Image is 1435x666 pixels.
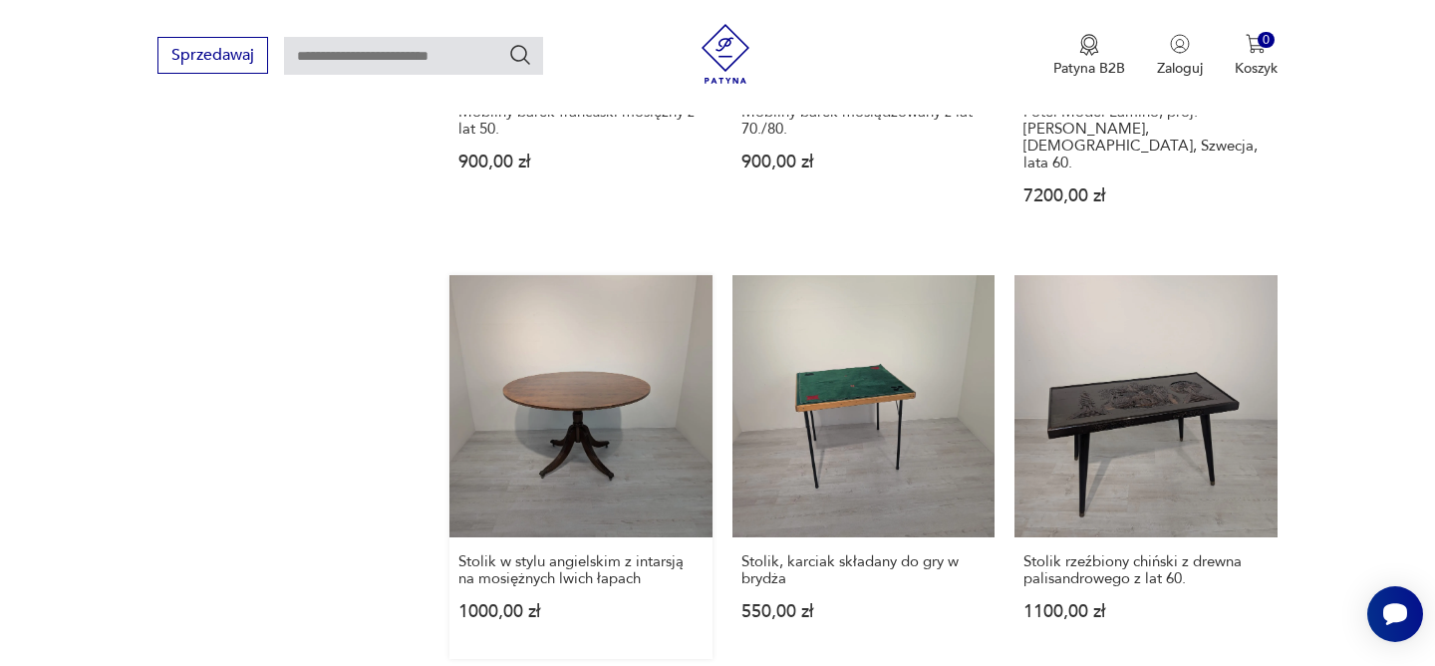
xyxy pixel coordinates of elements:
[1023,187,1268,204] p: 7200,00 zł
[458,553,703,587] h3: Stolik w stylu angielskim z intarsją na mosiężnych lwich łapach
[449,275,712,659] a: Stolik w stylu angielskim z intarsją na mosiężnych lwich łapachStolik w stylu angielskim z intars...
[458,104,703,138] h3: Mobilny barek francuski mosiężny z lat 50.
[1053,34,1125,78] button: Patyna B2B
[741,553,986,587] h3: Stolik, karciak składany do gry w brydża
[157,50,268,64] a: Sprzedawaj
[741,154,986,170] p: 900,00 zł
[1170,34,1190,54] img: Ikonka użytkownika
[1053,59,1125,78] p: Patyna B2B
[732,275,995,659] a: Stolik, karciak składany do gry w brydżaStolik, karciak składany do gry w brydża550,00 zł
[741,603,986,620] p: 550,00 zł
[1246,34,1266,54] img: Ikona koszyka
[696,24,755,84] img: Patyna - sklep z meblami i dekoracjami vintage
[1053,34,1125,78] a: Ikona medaluPatyna B2B
[1235,34,1278,78] button: 0Koszyk
[741,104,986,138] h3: Mobilny barek mosiądzowany z lat 70./80.
[1258,32,1275,49] div: 0
[1023,603,1268,620] p: 1100,00 zł
[1157,34,1203,78] button: Zaloguj
[1023,553,1268,587] h3: Stolik rzeźbiony chiński z drewna palisandrowego z lat 60.
[458,154,703,170] p: 900,00 zł
[1235,59,1278,78] p: Koszyk
[1014,275,1277,659] a: Stolik rzeźbiony chiński z drewna palisandrowego z lat 60.Stolik rzeźbiony chiński z drewna palis...
[1157,59,1203,78] p: Zaloguj
[508,43,532,67] button: Szukaj
[1079,34,1099,56] img: Ikona medalu
[1023,104,1268,171] h3: Fotel Model Lamino, proj. [PERSON_NAME], [DEMOGRAPHIC_DATA], Szwecja, lata 60.
[157,37,268,74] button: Sprzedawaj
[1367,586,1423,642] iframe: Smartsupp widget button
[458,603,703,620] p: 1000,00 zł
